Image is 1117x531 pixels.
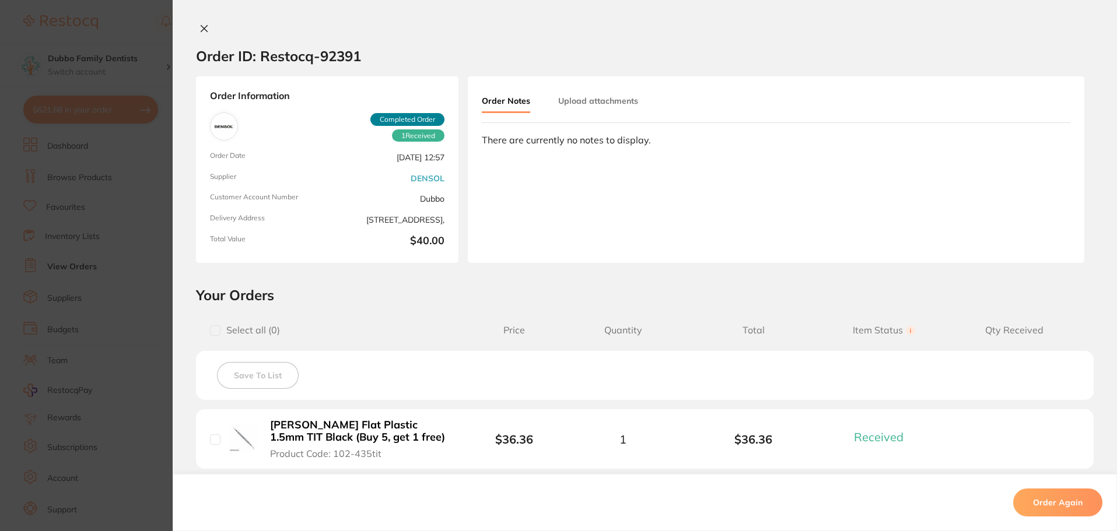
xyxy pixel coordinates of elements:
img: Heidemann Flat Plastic 1.5mm TIT Black (Buy 5, get 1 free) [229,424,258,452]
img: DENSOL [213,115,235,138]
div: There are currently no notes to display. [482,135,1070,145]
span: [DATE] 12:57 [332,152,444,163]
span: Supplier [210,173,323,184]
span: Quantity [558,325,688,336]
span: Total Value [210,235,323,249]
span: Select all ( 0 ) [220,325,280,336]
a: DENSOL [411,174,444,183]
h2: Your Orders [196,286,1094,304]
b: $36.36 [688,432,819,446]
button: Received [850,430,918,444]
button: Upload attachments [558,90,638,111]
b: [PERSON_NAME] Flat Plastic 1.5mm TIT Black (Buy 5, get 1 free) [270,419,450,443]
button: Order Again [1013,488,1102,516]
button: Save To List [217,362,299,389]
span: Product Code: 102-435tit [270,448,381,459]
span: 1 [619,432,626,446]
span: Total [688,325,819,336]
span: Order Date [210,152,323,163]
button: [PERSON_NAME] Flat Plastic 1.5mm TIT Black (Buy 5, get 1 free) Product Code: 102-435tit [267,419,454,459]
span: Item Status [819,325,950,336]
span: Delivery Address [210,214,323,226]
span: Qty Received [949,325,1080,336]
h2: Order ID: Restocq- 92391 [196,47,361,65]
span: Price [471,325,558,336]
strong: Order Information [210,90,444,103]
b: $36.36 [495,432,533,446]
span: Received [392,129,444,142]
span: Customer Account Number [210,193,323,205]
span: Received [854,430,904,444]
span: Completed Order [370,113,444,126]
b: $40.00 [332,235,444,249]
span: [STREET_ADDRESS], [332,214,444,226]
span: Dubbo [332,193,444,205]
button: Order Notes [482,90,530,113]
